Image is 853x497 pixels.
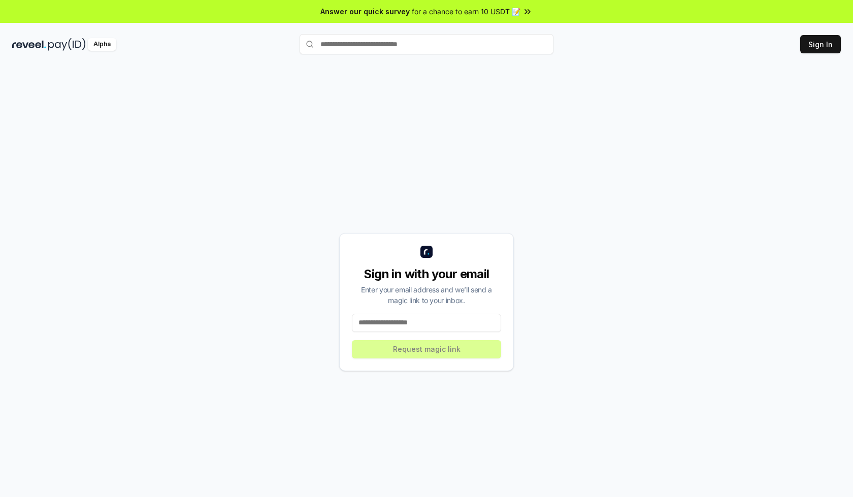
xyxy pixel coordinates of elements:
[412,6,520,17] span: for a chance to earn 10 USDT 📝
[352,284,501,306] div: Enter your email address and we’ll send a magic link to your inbox.
[800,35,841,53] button: Sign In
[320,6,410,17] span: Answer our quick survey
[352,266,501,282] div: Sign in with your email
[420,246,433,258] img: logo_small
[88,38,116,51] div: Alpha
[48,38,86,51] img: pay_id
[12,38,46,51] img: reveel_dark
